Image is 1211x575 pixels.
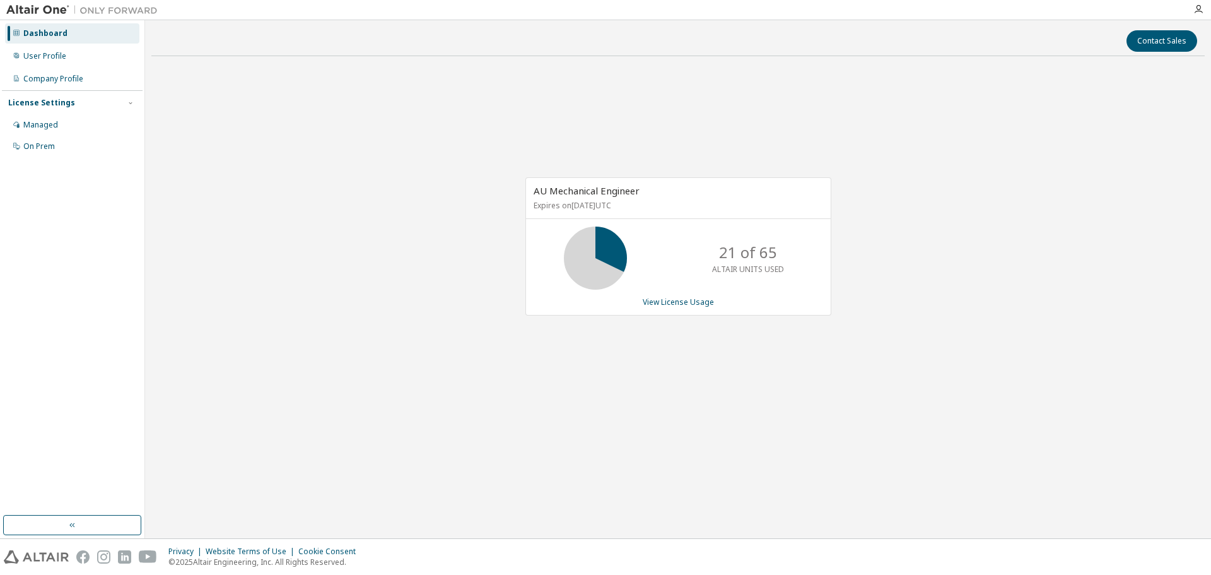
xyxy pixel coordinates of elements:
[8,98,75,108] div: License Settings
[23,51,66,61] div: User Profile
[712,264,784,275] p: ALTAIR UNITS USED
[139,550,157,564] img: youtube.svg
[298,547,363,557] div: Cookie Consent
[23,28,67,39] div: Dashboard
[6,4,164,16] img: Altair One
[97,550,110,564] img: instagram.svg
[206,547,298,557] div: Website Terms of Use
[643,297,714,307] a: View License Usage
[168,557,363,567] p: © 2025 Altair Engineering, Inc. All Rights Reserved.
[118,550,131,564] img: linkedin.svg
[4,550,69,564] img: altair_logo.svg
[534,200,820,211] p: Expires on [DATE] UTC
[1126,30,1197,52] button: Contact Sales
[23,120,58,130] div: Managed
[719,242,777,263] p: 21 of 65
[168,547,206,557] div: Privacy
[534,184,640,197] span: AU Mechanical Engineer
[23,141,55,151] div: On Prem
[76,550,90,564] img: facebook.svg
[23,74,83,84] div: Company Profile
